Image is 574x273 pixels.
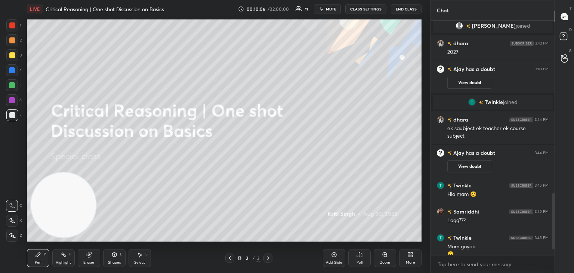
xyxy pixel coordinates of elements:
img: no-rating-badge.077c3623.svg [447,236,452,240]
h4: Critical Reasoning | One shot Discussion on Basics [46,6,164,13]
div: 🙃 [447,251,549,258]
div: 4 [6,64,22,76]
img: no-rating-badge.077c3623.svg [479,101,483,105]
img: 4P8fHbbgJtejmAAAAAElFTkSuQmCC [509,236,533,240]
img: 4P8fHbbgJtejmAAAAAElFTkSuQmCC [509,183,533,188]
div: 2 [6,34,22,46]
div: subject [447,132,549,140]
h6: dhara [452,39,468,47]
div: grid [431,21,555,255]
div: L [120,252,122,256]
h6: Ajay [452,150,464,156]
div: H [69,252,71,256]
div: 2 [243,256,251,260]
div: Poll [357,261,362,264]
div: 6 [6,94,22,106]
p: D [569,27,572,33]
div: Hlo mam 😊 [447,191,549,198]
button: View doubt [447,160,492,172]
h6: Samriddhi [452,208,479,215]
div: / [252,256,254,260]
div: Lagg??? [447,217,549,224]
img: no-rating-badge.077c3623.svg [447,66,452,73]
div: 3:45 PM [535,183,549,188]
button: mute [314,4,341,13]
p: Chat [431,0,455,20]
img: no-rating-badge.077c3623.svg [447,150,452,156]
img: AATXAJzqNUXqMGgJErPomQFyXJCmFwVBFUXRN3McAmc9=s96-c [468,98,476,106]
div: 3:45 PM [535,209,549,214]
div: 11 [305,7,308,11]
div: C [6,200,22,212]
div: P [44,252,46,256]
h6: Ajay [452,66,464,73]
img: 4P8fHbbgJtejmAAAAAElFTkSuQmCC [510,41,534,46]
div: 3:45 PM [535,236,549,240]
div: ek saubject ek teacher ek course [447,125,549,132]
img: AATXAJzqNUXqMGgJErPomQFyXJCmFwVBFUXRN3McAmc9=s96-c [437,234,444,242]
span: Twinkle [485,99,503,105]
div: 3:43 PM [535,67,549,71]
img: no-rating-badge.077c3623.svg [447,184,452,188]
div: 2027 [447,49,549,56]
button: CLASS SETTINGS [345,4,386,13]
div: Pen [35,261,41,264]
img: c5c24b06402b497ba8ce3cfe5e570d62.jpg [437,208,444,215]
div: Mam gayab [447,243,549,251]
span: joined [516,23,530,29]
img: 4P8fHbbgJtejmAAAAAElFTkSuQmCC [509,117,533,122]
div: More [406,261,415,264]
img: AATXAJzqNUXqMGgJErPomQFyXJCmFwVBFUXRN3McAmc9=s96-c [437,182,444,189]
div: Select [134,261,145,264]
img: 4P8fHbbgJtejmAAAAAElFTkSuQmCC [509,209,533,214]
div: 3 [6,49,22,61]
img: no-rating-badge.077c3623.svg [466,24,470,28]
h6: Twinkle [452,181,472,189]
h6: dhara [452,116,468,123]
button: End Class [391,4,422,13]
span: has a doubt [464,66,495,73]
span: [PERSON_NAME] [472,23,516,29]
div: Z [6,230,22,242]
div: Add Slide [326,261,342,264]
div: S [145,252,148,256]
img: 55f3292f1a1f48a89eda108a935b3ee8.jpg [437,116,444,123]
div: Highlight [56,261,71,264]
div: 3 [256,255,260,261]
p: G [569,48,572,53]
p: T [570,6,572,12]
div: 7 [6,109,22,121]
button: View doubt [447,77,492,89]
div: 3:44 PM [535,151,549,155]
div: 3:44 PM [535,117,549,122]
div: 5 [6,79,22,91]
h6: Twinkle [452,234,472,242]
div: Zoom [380,261,390,264]
img: 55f3292f1a1f48a89eda108a935b3ee8.jpg [437,40,444,47]
img: no-rating-badge.077c3623.svg [447,42,452,46]
div: Shapes [108,261,121,264]
div: 1 [6,19,21,31]
span: mute [326,6,336,12]
img: no-rating-badge.077c3623.svg [447,210,452,214]
img: default.png [456,22,463,30]
span: has a doubt [464,150,495,156]
div: 3:42 PM [535,41,549,46]
div: LIVE [27,4,43,13]
span: joined [503,99,518,105]
div: Eraser [83,261,95,264]
img: no-rating-badge.077c3623.svg [447,118,452,122]
div: X [6,215,22,227]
